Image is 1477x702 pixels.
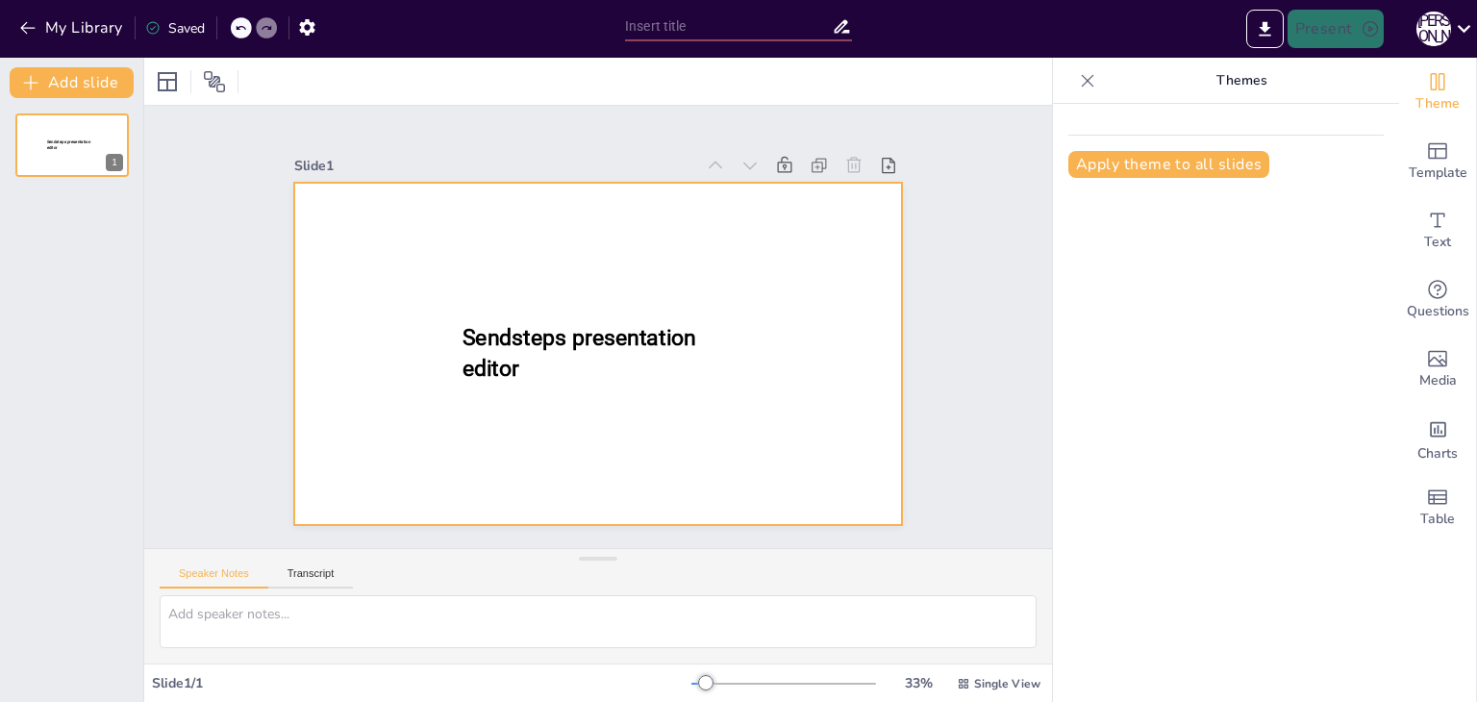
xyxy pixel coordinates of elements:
span: Single View [974,676,1040,691]
p: Themes [1103,58,1380,104]
div: Slide 1 [294,157,695,175]
span: Template [1409,163,1467,184]
div: Get real-time input from your audience [1399,265,1476,335]
span: Charts [1417,443,1458,464]
input: Insert title [625,13,832,40]
div: Slide 1 / 1 [152,674,691,692]
button: Н [PERSON_NAME] [1416,10,1451,48]
button: Speaker Notes [160,567,268,589]
div: 1 [106,154,123,171]
span: Media [1419,370,1457,391]
div: Н [PERSON_NAME] [1416,12,1451,46]
div: Saved [145,19,205,38]
button: Add slide [10,67,134,98]
button: Transcript [268,567,354,589]
span: Questions [1407,301,1469,322]
div: Add text boxes [1399,196,1476,265]
div: Layout [152,66,183,97]
button: My Library [14,13,131,43]
span: Position [203,70,226,93]
button: Present [1288,10,1384,48]
span: Theme [1415,93,1460,114]
div: Sendsteps presentation editor1 [15,113,129,177]
div: Add images, graphics, shapes or video [1399,335,1476,404]
button: Export to PowerPoint [1246,10,1284,48]
button: Apply theme to all slides [1068,151,1269,178]
span: Text [1424,232,1451,253]
div: Change the overall theme [1399,58,1476,127]
span: Sendsteps presentation editor [462,324,695,381]
div: 33 % [895,674,941,692]
div: Add charts and graphs [1399,404,1476,473]
span: Table [1420,509,1455,530]
span: Sendsteps presentation editor [47,139,90,150]
div: Add a table [1399,473,1476,542]
div: Add ready made slides [1399,127,1476,196]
